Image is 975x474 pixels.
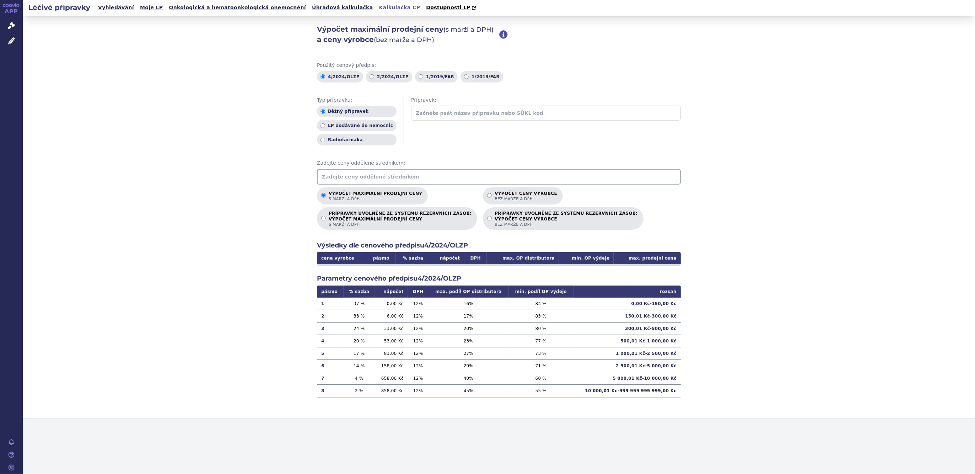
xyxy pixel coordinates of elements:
a: Moje LP [138,3,165,12]
th: nápočet [430,252,464,264]
td: 2 % [344,384,375,397]
p: PŘÍPRAVKY UVOLNĚNÉ ZE SYSTÉMU REZERVNÍCH ZÁSOB: [495,211,637,227]
td: 8 [317,384,344,397]
td: 84 % [509,298,573,310]
span: Přípravek: [411,97,681,104]
td: 858,00 Kč [375,384,408,397]
td: 12 % [408,335,429,347]
td: 45 % [428,384,508,397]
th: % sazba [396,252,430,264]
p: PŘÍPRAVKY UVOLNĚNÉ ZE SYSTÉMU REZERVNÍCH ZÁSOB: [329,211,472,227]
span: s marží a DPH [329,222,472,227]
td: 20 % [344,335,375,347]
td: 5 000,01 Kč - 10 000,00 Kč [573,372,681,384]
td: 4 [317,335,344,347]
td: 5 [317,347,344,360]
input: Radiofarmaka [320,138,325,142]
th: DPH [408,286,429,298]
td: 1 [317,298,344,310]
td: 29 % [428,360,508,372]
a: Kalkulačka CP [377,3,422,12]
td: 73 % [509,347,573,360]
td: 12 % [408,347,429,360]
span: (bez marže a DPH) [374,36,434,44]
td: 77 % [509,335,573,347]
th: % sazba [344,286,375,298]
td: 0,00 Kč - 150,00 Kč [573,298,681,310]
td: 40 % [428,372,508,384]
input: Zadejte ceny oddělené středníkem [317,169,681,185]
th: pásmo [366,252,396,264]
td: 1 000,01 Kč - 2 500,00 Kč [573,347,681,360]
label: Radiofarmaka [317,134,397,145]
td: 17 % [428,310,508,322]
input: 1/2019/FAR [419,74,423,79]
td: 500,01 Kč - 1 000,00 Kč [573,335,681,347]
input: 1/2013/FAR [464,74,469,79]
td: 150,01 Kč - 300,00 Kč [573,310,681,322]
td: 12 % [408,372,429,384]
input: Začněte psát název přípravku nebo SÚKL kód [411,106,681,121]
th: min. OP výdeje [559,252,614,264]
span: (s marží a DPH) [443,26,494,33]
td: 300,01 Kč - 500,00 Kč [573,322,681,335]
h2: Výsledky dle cenového předpisu 4/2024/OLZP [317,241,681,250]
td: 12 % [408,360,429,372]
a: Úhradová kalkulačka [310,3,375,12]
span: bez marže a DPH [495,222,637,227]
input: 2/2024/OLZP [370,74,374,79]
th: rozsah [573,286,681,298]
td: 6 [317,360,344,372]
th: nápočet [375,286,408,298]
strong: VÝPOČET MAXIMÁLNÍ PRODEJNÍ CENY [329,216,472,222]
td: 33 % [344,310,375,322]
p: Výpočet ceny výrobce [495,191,557,202]
th: min. podíl OP výdeje [509,286,573,298]
td: 20 % [428,322,508,335]
span: Typ přípravku: [317,97,397,104]
td: 27 % [428,347,508,360]
input: PŘÍPRAVKY UVOLNĚNÉ ZE SYSTÉMU REZERVNÍCH ZÁSOB:VÝPOČET MAXIMÁLNÍ PRODEJNÍ CENYs marží a DPH [321,216,326,220]
td: 10 000,01 Kč - 999 999 999 999,00 Kč [573,384,681,397]
label: Běžný přípravek [317,106,397,117]
span: Dostupnosti LP [426,5,470,10]
input: LP dodávané do nemocnic [320,123,325,128]
label: LP dodávané do nemocnic [317,120,397,131]
input: Běžný přípravek [320,109,325,114]
span: Použitý cenový předpis: [317,62,681,69]
input: 4/2024/OLZP [320,74,325,79]
td: 12 % [408,298,429,310]
th: max. podíl OP distributora [428,286,508,298]
td: 16 % [428,298,508,310]
label: 1/2019/FAR [415,71,458,82]
td: 37 % [344,298,375,310]
input: Výpočet maximální prodejní cenys marží a DPH [321,193,326,198]
td: 0,00 Kč [375,298,408,310]
td: 60 % [509,372,573,384]
span: bez marže a DPH [495,196,557,202]
td: 12 % [408,322,429,335]
td: 23 % [428,335,508,347]
td: 658,00 Kč [375,372,408,384]
td: 4 % [344,372,375,384]
td: 2 [317,310,344,322]
td: 83 % [509,310,573,322]
a: Vyhledávání [96,3,136,12]
a: Dostupnosti LP [424,3,480,13]
td: 24 % [344,322,375,335]
td: 53,00 Kč [375,335,408,347]
td: 80 % [509,322,573,335]
h2: Léčivé přípravky [23,2,96,12]
td: 12 % [408,384,429,397]
td: 33,00 Kč [375,322,408,335]
span: s marží a DPH [329,196,422,202]
td: 55 % [509,384,573,397]
td: 158,00 Kč [375,360,408,372]
th: max. OP distributora [487,252,559,264]
td: 83,00 Kč [375,347,408,360]
input: PŘÍPRAVKY UVOLNĚNÉ ZE SYSTÉMU REZERVNÍCH ZÁSOB:VÝPOČET CENY VÝROBCEbez marže a DPH [487,216,492,220]
th: cena výrobce [317,252,366,264]
input: Výpočet ceny výrobcebez marže a DPH [487,193,492,198]
td: 14 % [344,360,375,372]
td: 6,00 Kč [375,310,408,322]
